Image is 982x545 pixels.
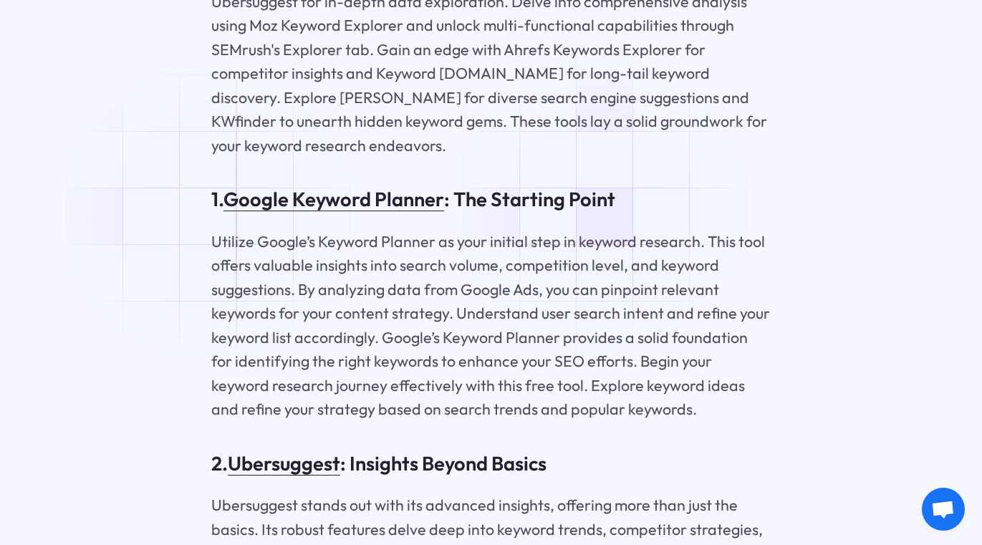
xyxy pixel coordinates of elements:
p: Utilize Google’s Keyword Planner as your initial step in keyword research. This tool offers valua... [211,230,771,422]
h3: 1. : The Starting Point [211,185,771,213]
a: Ubersuggest [228,451,340,476]
a: Open chat [922,488,965,531]
a: Google Keyword Planner [223,187,444,211]
h3: 2. : Insights Beyond Basics [211,450,771,477]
